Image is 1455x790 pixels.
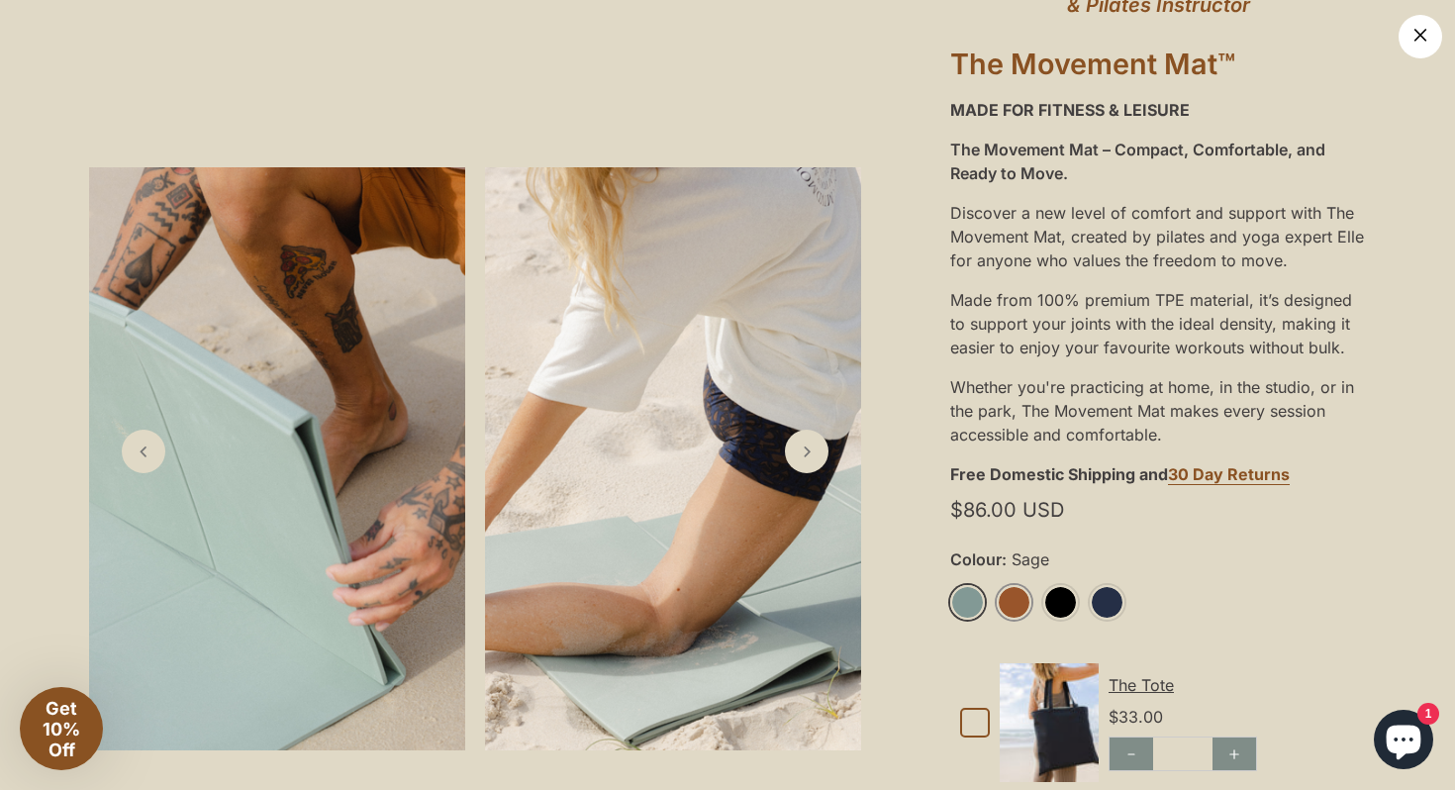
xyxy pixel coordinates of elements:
[1007,550,1049,569] span: Sage
[1368,710,1439,774] inbox-online-store-chat: Shopify online store chat
[950,502,1064,518] span: $86.00 USD
[43,698,80,760] span: Get 10% Off
[950,367,1366,454] div: Whether you're practicing at home, in the studio, or in the park, The Movement Mat makes every se...
[1399,15,1442,58] a: ×
[785,430,828,473] a: Next slide
[950,47,1235,81] a: The Movement Mat™
[122,430,165,473] a: Previous slide
[950,550,1366,569] label: Colour:
[950,280,1366,367] div: Made from 100% premium TPE material, it’s designed to support your joints with the ideal density,...
[20,687,103,770] div: Get 10% Off
[950,464,1168,484] strong: Free Domestic Shipping and
[1043,585,1078,620] a: Black
[1168,464,1290,485] a: 30 Day Returns
[950,100,1190,120] strong: MADE FOR FITNESS & LEISURE
[1109,673,1356,697] div: The Tote
[1090,585,1124,620] a: Midnight
[1000,663,1099,782] img: Default Title
[1168,464,1290,484] strong: 30 Day Returns
[1109,707,1163,727] span: $33.00
[950,130,1366,193] div: The Movement Mat – Compact, Comfortable, and Ready to Move.
[950,585,985,620] a: Sage
[950,193,1366,280] div: Discover a new level of comfort and support with The Movement Mat, created by pilates and yoga ex...
[997,585,1031,620] a: Rust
